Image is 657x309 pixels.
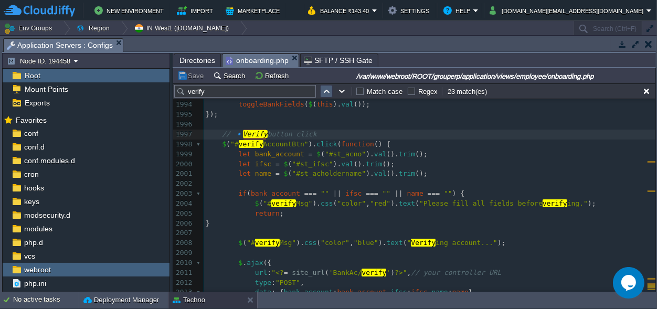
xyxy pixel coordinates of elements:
span: = [284,269,288,276]
span: verify [271,199,296,207]
div: 2002 [173,179,194,189]
span: $ [239,239,243,247]
span: conf [22,129,40,138]
a: hooks [22,183,46,193]
span: ( [226,140,230,148]
span: (). [386,169,398,177]
span: " [271,269,275,276]
span: val [374,150,386,158]
button: Region [76,21,113,36]
span: data [255,288,271,296]
span: verify [255,239,280,247]
span: " [407,239,411,247]
span: trim [366,160,382,168]
span: 'BankAc/ [329,269,362,276]
span: // your controller URL [411,269,501,276]
span: Verify [243,130,268,138]
div: 2012 [173,278,194,288]
span: button click [268,130,317,138]
span: ({ [263,259,272,267]
a: keys [22,197,41,206]
a: conf.d [22,142,46,152]
div: 23 match(es) [447,87,489,97]
span: $ [316,150,321,158]
div: 1995 [173,110,194,120]
span: ( [333,199,337,207]
span: Application Servers : Configs [7,39,113,52]
button: Balance ₹143.40 [308,4,372,17]
span: ( [242,239,247,247]
span: ). [313,199,321,207]
span: , [386,288,390,296]
span: ' [386,269,390,276]
span: ( [313,100,317,108]
span: (). [386,150,398,158]
iframe: chat widget [613,267,647,299]
span: ing." [567,199,588,207]
a: Mount Points [23,84,70,94]
span: "Please fill all fields before [419,199,543,207]
span: ) [390,269,395,276]
span: ?> [395,269,403,276]
span: return [255,209,280,217]
button: New Environment [94,4,167,17]
span: verify [543,199,567,207]
a: modsecurity.d [22,210,72,220]
span: "blue" [354,239,378,247]
span: modules [22,224,54,233]
a: php.ini [22,279,48,288]
span: val [374,169,386,177]
li: /var/www/webroot/ROOT/grouperp/application/views/employee/onboarding.php [222,54,299,67]
a: Favorites [14,116,48,124]
span: ifsc [390,288,407,296]
a: conf.modules.d [22,156,77,165]
span: ing account..." [436,239,497,247]
a: cron [22,169,40,179]
a: Exports [23,98,51,108]
div: 2006 [173,219,194,229]
span: SFTP / SSH Gate [304,54,373,67]
span: , [366,199,370,207]
span: ( [247,189,251,197]
span: site_url [292,269,325,276]
span: (); [415,150,427,158]
a: vcs [22,251,37,261]
span: (); [415,169,427,177]
span: <? [275,269,284,276]
span: ). [309,140,317,148]
span: Root [23,71,42,80]
button: Marketplace [226,4,283,17]
span: "# [247,239,255,247]
span: , [300,279,304,286]
span: name [432,288,448,296]
span: "" [321,189,329,197]
span: "POST" [275,279,300,286]
span: ). [390,199,399,207]
span: Verify [411,239,436,247]
span: $ [284,160,288,168]
span: "#st_acholdername" [292,169,366,177]
button: IN West1 ([DOMAIN_NAME]) [134,21,232,36]
div: 2011 [173,268,194,278]
button: Save [177,71,207,80]
span: ); [588,199,596,207]
span: if [239,189,247,197]
span: = [309,150,313,158]
span: text [386,239,402,247]
div: 1994 [173,100,194,110]
a: php.d [22,238,45,247]
span: type [255,279,271,286]
span: : [448,288,452,296]
span: toggleBankFields [239,100,304,108]
span: () { [374,140,390,148]
span: ). [366,169,374,177]
div: 2007 [173,228,194,238]
span: : [407,288,411,296]
span: let [239,169,251,177]
button: Deployment Manager [83,295,159,305]
button: Node ID: 194458 [7,56,73,66]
